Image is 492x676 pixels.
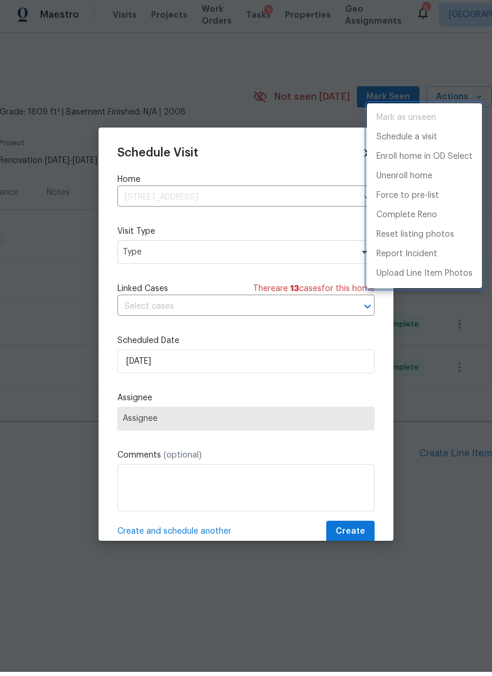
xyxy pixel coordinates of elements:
[376,155,473,167] p: Enroll home in OD Select
[376,135,437,148] p: Schedule a visit
[376,213,437,226] p: Complete Reno
[376,252,437,264] p: Report Incident
[376,233,454,245] p: Reset listing photos
[376,194,439,206] p: Force to pre-list
[376,272,473,284] p: Upload Line Item Photos
[376,174,432,187] p: Unenroll home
